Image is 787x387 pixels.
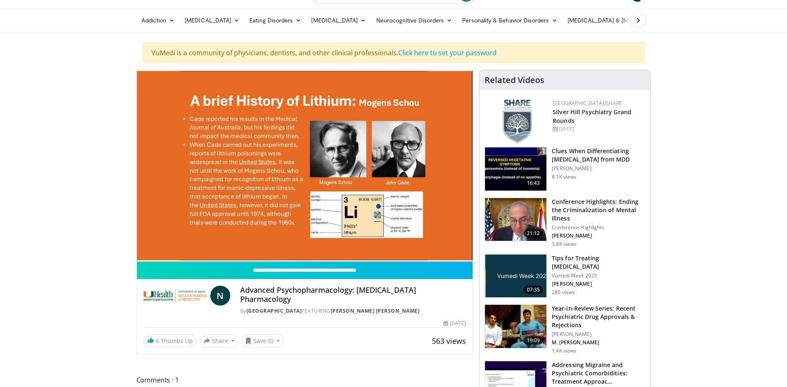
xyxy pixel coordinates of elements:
[503,100,532,143] img: f8aaeb6d-318f-4fcf-bd1d-54ce21f29e87.png.150x105_q85_autocrop_double_scale_upscale_version-0.2.png
[306,12,371,29] a: [MEDICAL_DATA]
[552,165,645,172] p: [PERSON_NAME]
[136,375,473,385] span: Comments 1
[485,198,546,241] img: 1419e6f0-d69a-482b-b3ae-1573189bf46e.150x105_q85_crop-smart_upscale.jpg
[552,361,645,386] h3: Addressing Migraine and Psychiatric Comorbidities: Treatment Approac…
[457,12,562,29] a: Personality & Behavior Disorders
[485,147,546,191] img: a6520382-d332-4ed3-9891-ee688fa49237.150x105_q85_crop-smart_upscale.jpg
[376,307,420,314] a: [PERSON_NAME]
[485,304,645,354] a: 19:09 Year-in-Review Series: Recent Psychiatric Drug Approvals & Rejections [PERSON_NAME] M. [PER...
[485,75,544,85] h4: Related Videos
[240,307,466,315] div: By FEATURING ,
[552,224,645,231] p: Conference Highlights
[552,331,645,338] p: [PERSON_NAME]
[485,198,645,247] a: 21:12 Conference Highlights: Ending the Criminalization of Mental Illness Conference Highlights [...
[552,289,575,296] p: 280 views
[552,233,645,239] p: [PERSON_NAME]
[524,179,543,187] span: 16:43
[246,307,302,314] a: [GEOGRAPHIC_DATA]
[137,70,473,262] video-js: Video Player
[485,147,645,191] a: 16:43 Clues When Differentiating [MEDICAL_DATA] from MDD [PERSON_NAME] 8.1K views
[210,286,230,306] a: N
[180,12,244,29] a: [MEDICAL_DATA]
[552,304,645,329] h3: Year-in-Review Series: Recent Psychiatric Drug Approvals & Rejections
[432,336,466,346] span: 563 views
[485,254,645,298] a: 07:35 Tips for Treating [MEDICAL_DATA] Vumedi Week 2025 [PERSON_NAME] 280 views
[552,241,576,247] p: 3.8K views
[143,42,645,63] div: VuMedi is a community of physicians, dentists, and other clinical professionals.
[485,305,546,348] img: adc337ff-cbb0-4800-ae68-2af767ccb007.150x105_q85_crop-smart_upscale.jpg
[552,281,645,287] p: [PERSON_NAME]
[553,108,631,125] a: Silver Hill Psychiatry Grand Rounds
[398,48,497,57] a: Click here to set your password
[241,334,284,348] button: Save to
[524,336,543,345] span: 19:09
[443,320,466,327] div: [DATE]
[485,255,546,298] img: f9e3f9ac-65e5-4687-ad3f-59c0a5c287bd.png.150x105_q85_crop-smart_upscale.png
[552,272,645,279] p: Vumedi Week 2025
[563,12,681,29] a: [MEDICAL_DATA] & [MEDICAL_DATA]
[240,286,466,304] h4: Advanced Psychopharmacology: [MEDICAL_DATA] Pharmacology
[552,348,576,354] p: 1.4K views
[136,12,180,29] a: Addiction
[371,12,458,29] a: Neurocognitive Disorders
[552,339,645,346] p: M. [PERSON_NAME]
[524,229,543,238] span: 21:12
[524,286,543,294] span: 07:35
[144,334,197,347] a: 4 Thumbs Up
[244,12,306,29] a: Eating Disorders
[552,174,576,180] p: 8.1K views
[552,254,645,271] h3: Tips for Treating [MEDICAL_DATA]
[553,125,643,133] div: [DATE]
[553,100,622,107] a: [GEOGRAPHIC_DATA]/SHARE
[144,286,207,306] img: University of Miami
[200,334,239,348] button: Share
[156,337,159,345] span: 4
[552,198,645,223] h3: Conference Highlights: Ending the Criminalization of Mental Illness
[552,147,645,164] h3: Clues When Differentiating [MEDICAL_DATA] from MDD
[331,307,375,314] a: [PERSON_NAME]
